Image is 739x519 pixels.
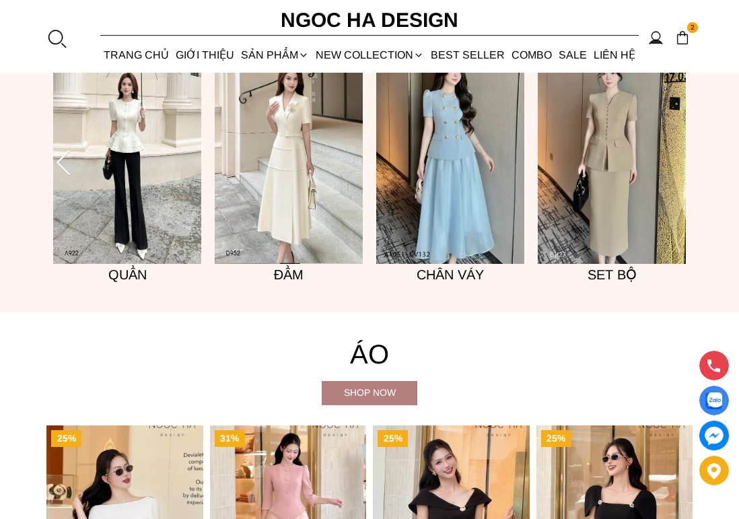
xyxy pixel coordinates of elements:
[53,42,201,264] a: 2(9)
[705,392,722,409] img: Display image
[427,37,508,73] a: BEST SELLER
[172,37,238,73] a: GIỚI THIỆU
[699,386,729,415] a: Display image
[312,37,427,73] a: NEW COLLECTION
[215,42,363,264] a: 3(9)
[322,385,417,400] div: Shop now
[675,30,690,45] img: img-CART-ICON-ksit0nf1
[538,42,686,264] img: 3(15)
[555,37,590,73] a: SALE
[53,264,201,285] h5: Quần
[508,37,555,73] a: Combo
[376,264,524,285] h5: Chân váy
[687,22,698,33] span: 2
[215,264,363,285] h5: Đầm
[699,421,729,450] a: messenger
[100,37,172,73] a: TRANG CHỦ
[590,37,639,73] a: LIÊN HỆ
[588,267,637,282] font: Set bộ
[235,4,504,36] a: Ngoc Ha Design
[322,381,417,405] a: Shop now
[238,37,312,73] div: SẢN PHẨM
[376,42,524,264] a: 7(3)
[46,333,693,376] h4: Áo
